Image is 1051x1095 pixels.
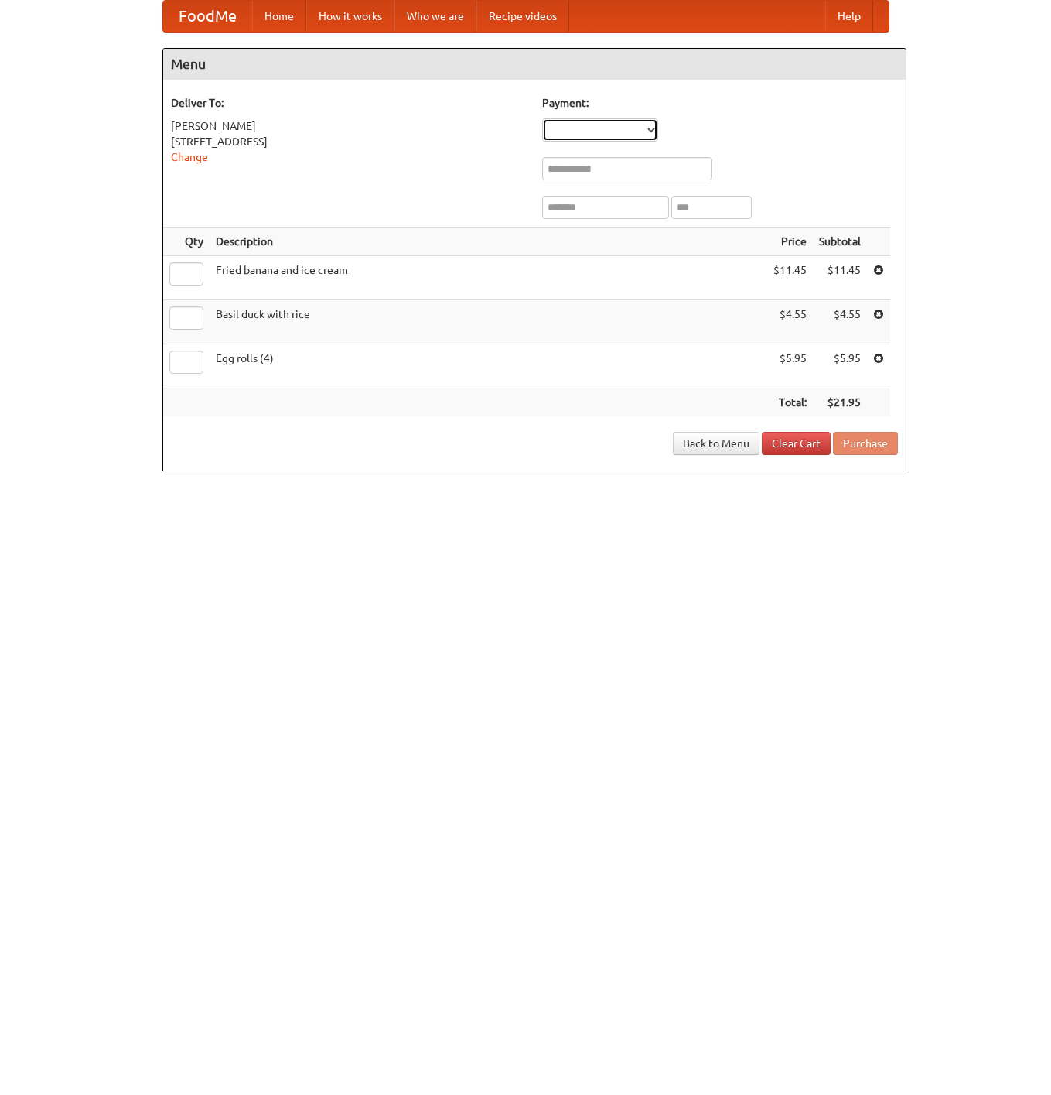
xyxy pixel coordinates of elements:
[833,432,898,455] button: Purchase
[163,228,210,256] th: Qty
[171,151,208,163] a: Change
[825,1,873,32] a: Help
[210,344,767,388] td: Egg rolls (4)
[813,300,867,344] td: $4.55
[171,134,527,149] div: [STREET_ADDRESS]
[813,256,867,300] td: $11.45
[762,432,831,455] a: Clear Cart
[767,228,813,256] th: Price
[542,95,898,111] h5: Payment:
[171,95,527,111] h5: Deliver To:
[163,49,906,80] h4: Menu
[767,300,813,344] td: $4.55
[813,344,867,388] td: $5.95
[394,1,476,32] a: Who we are
[252,1,306,32] a: Home
[767,388,813,417] th: Total:
[210,256,767,300] td: Fried banana and ice cream
[171,118,527,134] div: [PERSON_NAME]
[673,432,759,455] a: Back to Menu
[163,1,252,32] a: FoodMe
[767,344,813,388] td: $5.95
[813,388,867,417] th: $21.95
[210,300,767,344] td: Basil duck with rice
[813,228,867,256] th: Subtotal
[767,256,813,300] td: $11.45
[210,228,767,256] th: Description
[476,1,569,32] a: Recipe videos
[306,1,394,32] a: How it works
